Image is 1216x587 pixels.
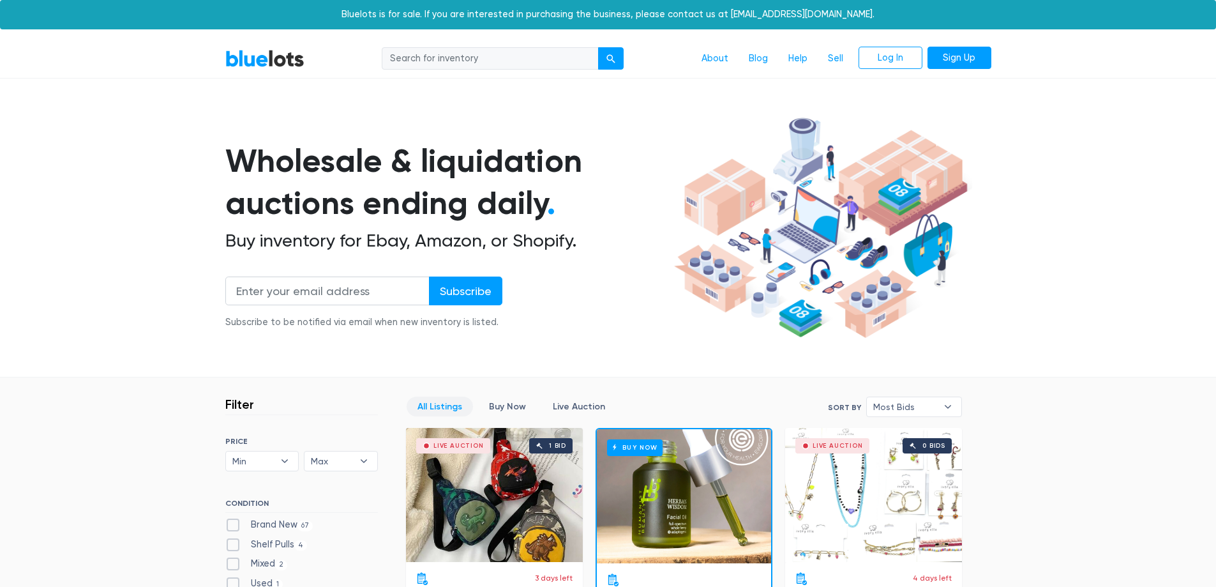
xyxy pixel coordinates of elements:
a: All Listings [407,397,473,416]
label: Brand New [225,518,313,532]
span: 4 [294,540,308,551]
img: hero-ee84e7d0318cb26816c560f6b4441b76977f77a177738b4e94f68c95b2b83dbb.png [670,112,972,344]
div: Live Auction [433,443,484,449]
h1: Wholesale & liquidation auctions ending daily [225,140,670,225]
span: 67 [297,521,313,531]
a: Live Auction 0 bids [785,428,962,562]
label: Sort By [828,402,861,413]
b: ▾ [350,452,377,471]
p: 4 days left [913,572,952,584]
div: Live Auction [813,443,863,449]
input: Enter your email address [225,277,430,305]
b: ▾ [935,397,961,416]
span: Most Bids [873,397,937,416]
b: ▾ [271,452,298,471]
a: Buy Now [478,397,537,416]
span: 2 [275,560,288,570]
a: Help [778,47,818,71]
h2: Buy inventory for Ebay, Amazon, or Shopify. [225,230,670,252]
a: Live Auction [542,397,616,416]
a: Live Auction 1 bid [406,428,583,562]
a: BlueLots [225,49,304,68]
span: . [547,184,555,222]
label: Shelf Pulls [225,538,308,552]
a: Blog [739,47,778,71]
div: 0 bids [922,443,945,449]
input: Search for inventory [382,47,599,70]
input: Subscribe [429,277,502,305]
a: Sign Up [927,47,991,70]
h6: PRICE [225,437,378,446]
span: Max [311,452,353,471]
a: Buy Now [597,429,771,563]
a: Sell [818,47,853,71]
h6: Buy Now [607,439,663,455]
h6: CONDITION [225,499,378,513]
h3: Filter [225,397,254,412]
label: Mixed [225,557,288,571]
div: 1 bid [549,443,566,449]
p: 3 days left [535,572,573,584]
a: About [691,47,739,71]
a: Log In [859,47,922,70]
div: Subscribe to be notified via email when new inventory is listed. [225,316,502,330]
span: Min [232,452,274,471]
